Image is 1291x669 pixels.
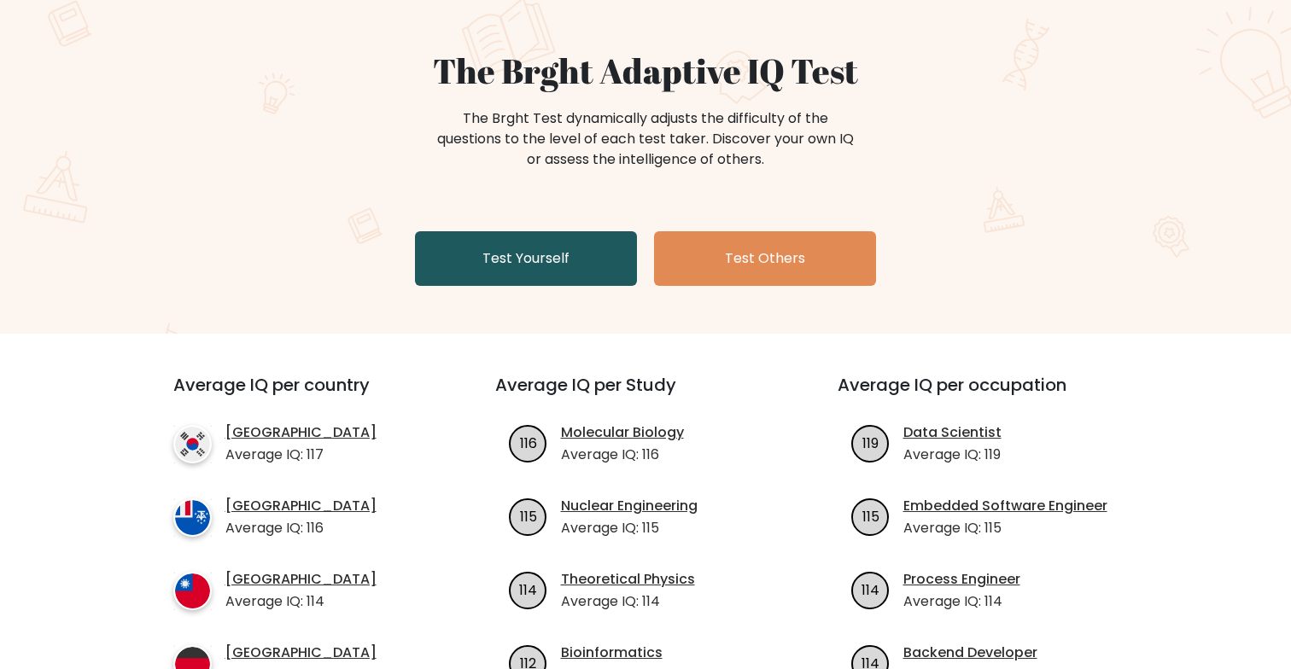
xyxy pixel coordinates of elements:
[173,572,212,610] img: country
[225,643,377,663] a: [GEOGRAPHIC_DATA]
[225,445,377,465] p: Average IQ: 117
[561,569,695,590] a: Theoretical Physics
[903,569,1020,590] a: Process Engineer
[225,591,377,612] p: Average IQ: 114
[862,579,879,599] text: 114
[903,643,1037,663] a: Backend Developer
[654,231,876,286] a: Test Others
[415,231,637,286] a: Test Yourself
[519,433,536,452] text: 116
[838,375,1139,416] h3: Average IQ per occupation
[862,433,879,452] text: 119
[225,422,377,443] a: [GEOGRAPHIC_DATA]
[903,591,1020,612] p: Average IQ: 114
[229,50,1062,91] h1: The Brght Adaptive IQ Test
[225,569,377,590] a: [GEOGRAPHIC_DATA]
[225,496,377,516] a: [GEOGRAPHIC_DATA]
[173,498,212,537] img: country
[903,518,1107,538] p: Average IQ: 115
[561,591,695,612] p: Average IQ: 114
[903,422,1002,443] a: Data Scientist
[173,375,434,416] h3: Average IQ per country
[173,425,212,463] img: country
[561,445,684,465] p: Average IQ: 116
[225,518,377,538] p: Average IQ: 116
[561,496,698,516] a: Nuclear Engineering
[519,506,536,526] text: 115
[561,422,684,443] a: Molecular Biology
[561,643,663,663] a: Bioinformatics
[495,375,797,416] h3: Average IQ per Study
[561,518,698,538] p: Average IQ: 115
[862,506,879,526] text: 115
[903,496,1107,516] a: Embedded Software Engineer
[903,445,1002,465] p: Average IQ: 119
[519,579,537,599] text: 114
[432,108,859,170] div: The Brght Test dynamically adjusts the difficulty of the questions to the level of each test take...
